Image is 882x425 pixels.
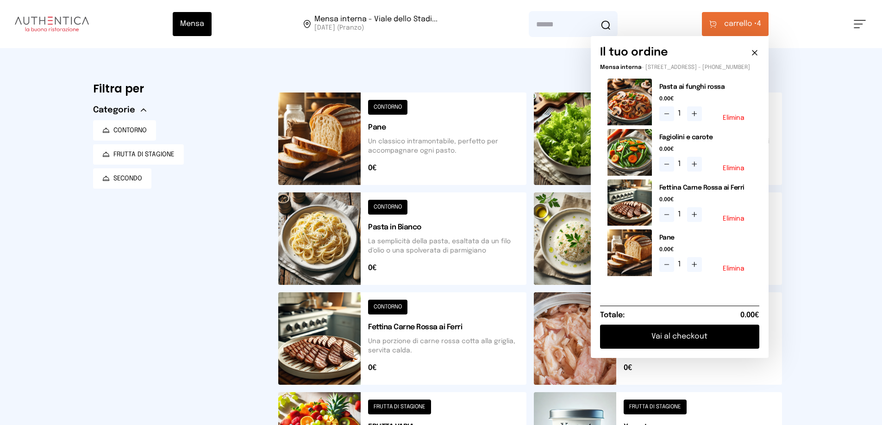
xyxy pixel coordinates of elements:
[600,325,759,349] button: Vai al checkout
[113,126,147,135] span: CONTORNO
[723,216,744,222] button: Elimina
[659,95,752,103] span: 0.00€
[740,310,759,321] span: 0.00€
[678,108,683,119] span: 1
[93,104,135,117] span: Categorie
[678,259,683,270] span: 1
[314,23,438,32] span: [DATE] (Pranzo)
[607,79,652,125] img: media
[93,168,151,189] button: SECONDO
[659,146,752,153] span: 0.00€
[702,12,769,36] button: carrello •4
[723,165,744,172] button: Elimina
[607,229,652,276] img: media
[659,183,752,192] h2: Fettina Carne Rossa ai Ferri
[600,65,641,70] span: Mensa interna
[113,174,142,183] span: SECONDO
[659,196,752,203] span: 0.00€
[607,129,652,176] img: media
[724,18,757,30] span: carrello •
[678,159,683,170] span: 1
[600,45,668,60] h6: Il tuo ordine
[723,265,744,272] button: Elimina
[659,246,752,253] span: 0.00€
[724,18,761,30] span: 4
[93,104,146,117] button: Categorie
[659,133,752,142] h2: Fagiolini e carote
[723,115,744,121] button: Elimina
[173,12,212,36] button: Mensa
[113,150,175,159] span: FRUTTA DI STAGIONE
[607,179,652,226] img: media
[659,233,752,242] h2: Pane
[93,144,184,165] button: FRUTTA DI STAGIONE
[659,82,752,92] h2: Pasta ai funghi rossa
[678,209,683,220] span: 1
[93,120,156,141] button: CONTORNO
[600,64,759,71] p: - [STREET_ADDRESS] - [PHONE_NUMBER]
[314,16,438,32] span: Viale dello Stadio, 77, 05100 Terni TR, Italia
[93,81,263,96] h6: Filtra per
[600,310,625,321] h6: Totale:
[15,17,89,31] img: logo.8f33a47.png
